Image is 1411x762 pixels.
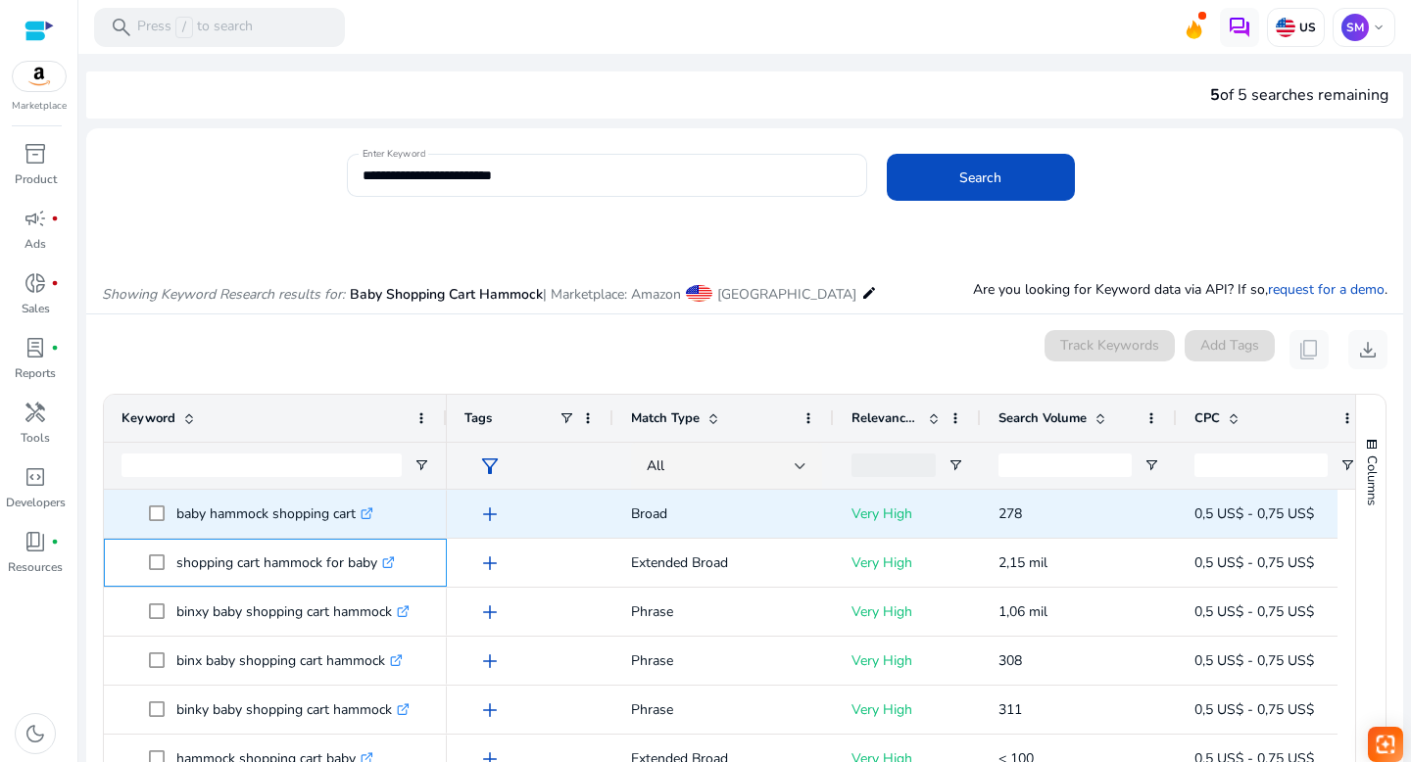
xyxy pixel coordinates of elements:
[1339,457,1355,473] button: Open Filter Menu
[24,235,46,253] p: Ads
[6,494,66,511] p: Developers
[1210,83,1388,107] div: of 5 searches remaining
[51,344,59,352] span: fiber_manual_record
[543,285,681,304] span: | Marketplace: Amazon
[887,154,1075,201] button: Search
[717,285,856,304] span: [GEOGRAPHIC_DATA]
[51,279,59,287] span: fiber_manual_record
[24,142,47,166] span: inventory_2
[1356,338,1380,361] span: download
[998,651,1022,670] span: 308
[464,409,492,427] span: Tags
[478,649,502,673] span: add
[647,456,664,475] span: All
[998,453,1132,477] input: Search Volume Filter Input
[1371,20,1387,35] span: keyboard_arrow_down
[478,698,502,722] span: add
[1194,700,1314,719] span: 0,5 US$ - 0,75 US$
[102,285,345,304] i: Showing Keyword Research results for:
[1268,280,1385,299] a: request for a demo
[1363,455,1381,505] span: Columns
[631,494,816,534] p: Broad
[1194,602,1314,621] span: 0,5 US$ - 0,75 US$
[24,207,47,230] span: campaign
[12,99,67,114] p: Marketplace
[176,592,410,632] p: binxy baby shopping cart hammock
[478,551,502,575] span: add
[24,401,47,424] span: handyman
[176,641,403,681] p: binx baby shopping cart hammock
[998,409,1087,427] span: Search Volume
[414,457,429,473] button: Open Filter Menu
[631,690,816,730] p: Phrase
[851,641,963,681] p: Very High
[15,364,56,382] p: Reports
[631,641,816,681] p: Phrase
[948,457,963,473] button: Open Filter Menu
[8,558,63,576] p: Resources
[1341,14,1369,41] p: SM
[998,602,1047,621] span: 1,06 mil
[176,690,410,730] p: binky baby shopping cart hammock
[1194,504,1314,523] span: 0,5 US$ - 0,75 US$
[631,543,816,583] p: Extended Broad
[478,600,502,624] span: add
[1194,553,1314,572] span: 0,5 US$ - 0,75 US$
[122,453,402,477] input: Keyword Filter Input
[1295,20,1316,35] p: US
[24,722,47,745] span: dark_mode
[175,17,193,38] span: /
[22,300,50,317] p: Sales
[851,690,963,730] p: Very High
[363,147,425,161] mat-label: Enter Keyword
[851,592,963,632] p: Very High
[851,543,963,583] p: Very High
[350,285,543,304] span: Baby Shopping Cart Hammock
[176,494,373,534] p: baby hammock shopping cart
[861,281,877,305] mat-icon: edit
[24,465,47,489] span: code_blocks
[973,279,1387,300] p: Are you looking for Keyword data via API? If so, .
[1194,651,1314,670] span: 0,5 US$ - 0,75 US$
[1210,84,1220,106] span: 5
[1194,409,1220,427] span: CPC
[137,17,253,38] p: Press to search
[24,530,47,553] span: book_4
[24,336,47,359] span: lab_profile
[851,409,920,427] span: Relevance Score
[478,502,502,526] span: add
[478,454,502,478] span: filter_alt
[631,409,700,427] span: Match Type
[51,214,59,222] span: fiber_manual_record
[1194,453,1328,477] input: CPC Filter Input
[110,16,133,39] span: search
[631,592,816,632] p: Phrase
[24,271,47,295] span: donut_small
[21,429,50,447] p: Tools
[998,700,1022,719] span: 311
[851,494,963,534] p: Very High
[998,553,1047,572] span: 2,15 mil
[1276,18,1295,37] img: us.svg
[176,543,395,583] p: shopping cart hammock for baby
[13,62,66,91] img: amazon.svg
[1143,457,1159,473] button: Open Filter Menu
[998,504,1022,523] span: 278
[959,167,1001,188] span: Search
[1348,330,1387,369] button: download
[15,170,57,188] p: Product
[51,538,59,546] span: fiber_manual_record
[122,409,175,427] span: Keyword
